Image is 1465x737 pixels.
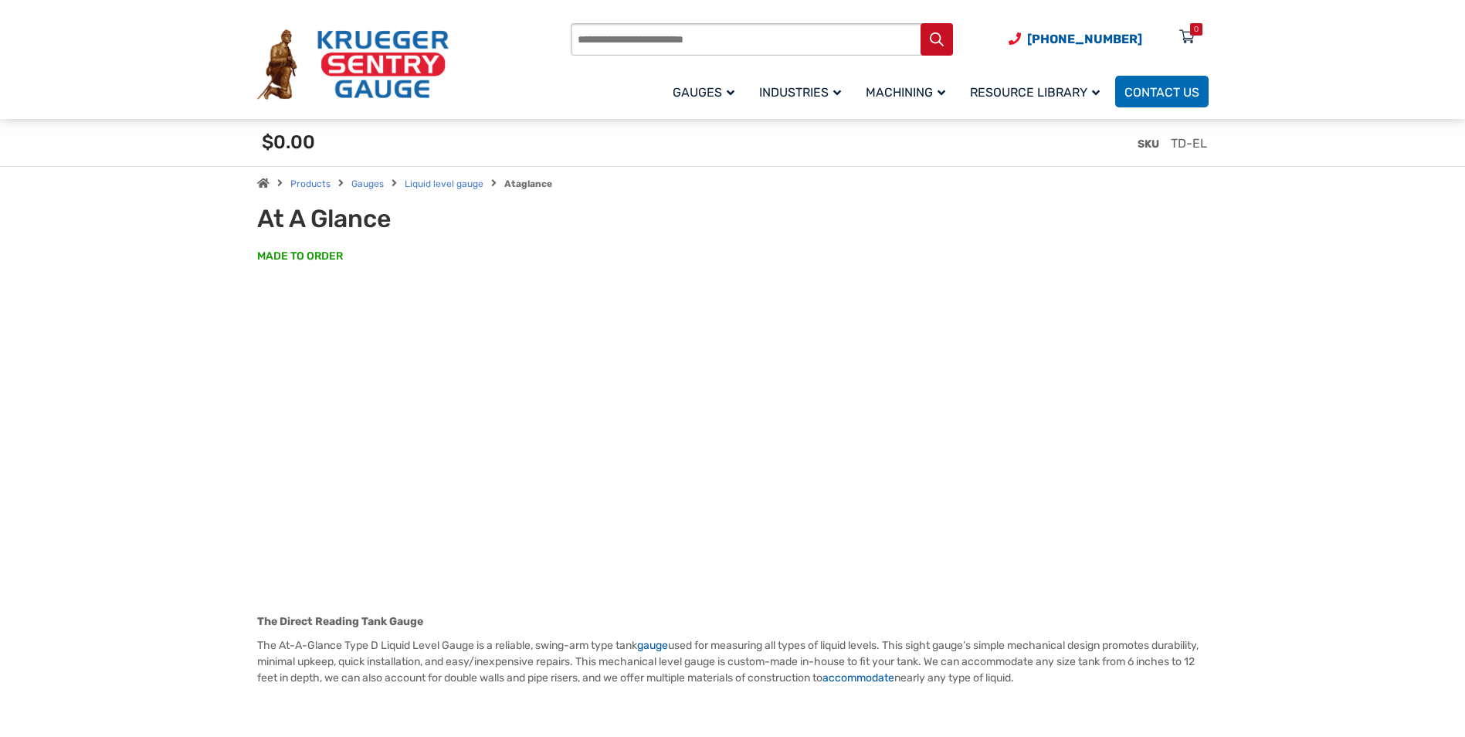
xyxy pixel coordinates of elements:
[1027,32,1142,46] span: [PHONE_NUMBER]
[1009,29,1142,49] a: Phone Number (920) 434-8860
[1171,136,1207,151] span: TD-EL
[257,615,423,628] strong: The Direct Reading Tank Gauge
[405,178,483,189] a: Liquid level gauge
[961,73,1115,110] a: Resource Library
[663,73,750,110] a: Gauges
[866,85,945,100] span: Machining
[290,178,331,189] a: Products
[673,85,734,100] span: Gauges
[257,29,449,100] img: Krueger Sentry Gauge
[856,73,961,110] a: Machining
[351,178,384,189] a: Gauges
[1124,85,1199,100] span: Contact Us
[970,85,1100,100] span: Resource Library
[257,249,343,264] span: MADE TO ORDER
[257,204,638,233] h1: At A Glance
[1115,76,1209,107] a: Contact Us
[637,639,668,652] a: gauge
[504,178,552,189] strong: Ataglance
[1194,23,1199,36] div: 0
[257,637,1209,686] p: The At-A-Glance Type D Liquid Level Gauge is a reliable, swing-arm type tank used for measuring a...
[759,85,841,100] span: Industries
[822,671,894,684] a: accommodate
[750,73,856,110] a: Industries
[1138,138,1159,151] span: SKU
